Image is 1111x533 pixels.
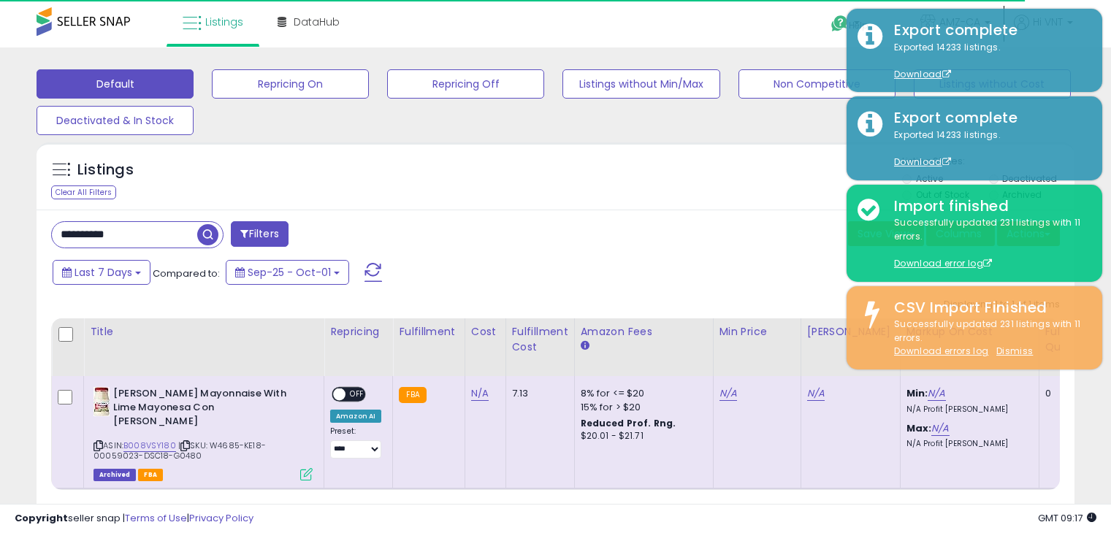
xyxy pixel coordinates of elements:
b: Max: [906,421,932,435]
div: Successfully updated 231 listings with 11 errors. [883,216,1091,270]
div: Repricing [330,324,386,340]
div: [PERSON_NAME] [807,324,894,340]
a: N/A [931,421,949,436]
button: Default [37,69,194,99]
button: Filters [231,221,288,247]
div: Fulfillment Cost [512,324,568,355]
span: 2025-10-9 09:17 GMT [1038,511,1096,525]
h5: Listings [77,160,134,180]
div: 0 [1045,387,1091,400]
p: N/A Profit [PERSON_NAME] [906,439,1028,449]
button: Repricing Off [387,69,544,99]
i: Get Help [831,15,849,33]
div: Amazon Fees [581,324,707,340]
div: CSV Import Finished [883,297,1091,318]
div: Exported 14233 listings. [883,41,1091,82]
button: Non Competitive [738,69,896,99]
div: Amazon AI [330,410,381,423]
button: Sep-25 - Oct-01 [226,260,349,285]
button: Repricing On [212,69,369,99]
b: Min: [906,386,928,400]
span: Listings that have been deleted from Seller Central [93,469,136,481]
span: OFF [345,388,369,401]
div: 8% for <= $20 [581,387,702,400]
span: | SKU: W4685-KE18-00059023-DSC18-G0480 [93,440,266,461]
span: DataHub [294,15,340,29]
u: Dismiss [996,345,1033,357]
b: [PERSON_NAME] Mayonnaise With Lime Mayonesa Con [PERSON_NAME] [113,387,291,432]
a: Download [894,156,951,168]
span: Compared to: [153,266,220,280]
div: Exported 14233 listings. [883,129,1091,169]
div: Import finished [883,196,1091,217]
div: Successfully updated 231 listings with 11 errors. [883,318,1091,358]
a: Download [894,68,951,80]
small: FBA [399,387,426,403]
p: N/A Profit [PERSON_NAME] [906,404,1028,415]
span: FBA [138,469,163,481]
div: seller snap | | [15,512,253,526]
a: N/A [807,386,825,401]
div: Preset: [330,426,381,459]
div: Fulfillment [399,324,458,340]
div: 15% for > $20 [581,401,702,414]
div: 7.13 [512,387,563,400]
a: Privacy Policy [189,511,253,525]
button: Last 7 Days [53,260,150,285]
div: Export complete [883,107,1091,129]
div: $20.01 - $21.71 [581,430,702,442]
a: Terms of Use [125,511,187,525]
a: N/A [471,386,489,401]
a: Download error log [894,257,992,269]
a: Help [820,4,897,47]
span: Sep-25 - Oct-01 [248,265,331,280]
div: ASIN: [93,387,313,479]
div: Export complete [883,20,1091,41]
div: Min Price [719,324,795,340]
span: Listings [205,15,243,29]
a: Download errors log [894,345,988,357]
strong: Copyright [15,511,68,525]
img: 51Nl-s33BBL._SL40_.jpg [93,387,110,416]
button: Deactivated & In Stock [37,106,194,135]
a: N/A [719,386,737,401]
div: Title [90,324,318,340]
small: Amazon Fees. [581,340,589,353]
a: B008VSY180 [123,440,176,452]
button: Listings without Min/Max [562,69,719,99]
div: Cost [471,324,500,340]
span: Last 7 Days [75,265,132,280]
b: Reduced Prof. Rng. [581,417,676,429]
div: Clear All Filters [51,185,116,199]
a: N/A [928,386,945,401]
